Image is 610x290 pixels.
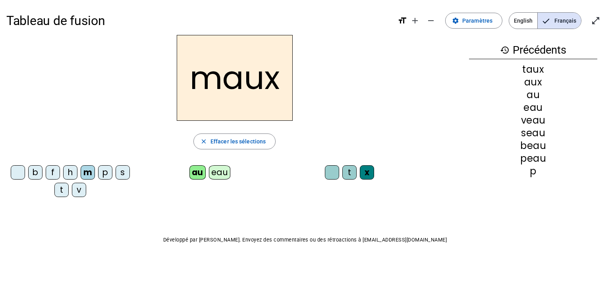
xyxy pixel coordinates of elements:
[469,41,597,59] h3: Précédents
[46,165,60,180] div: f
[462,16,492,25] span: Paramètres
[469,77,597,87] div: aux
[500,45,510,55] mat-icon: history
[6,8,391,33] h1: Tableau de fusion
[445,13,502,29] button: Paramètres
[398,16,407,25] mat-icon: format_size
[177,35,293,121] h2: maux
[469,154,597,163] div: peau
[72,183,86,197] div: v
[209,165,231,180] div: eau
[469,90,597,100] div: au
[200,138,207,145] mat-icon: close
[193,133,276,149] button: Effacer les sélections
[469,116,597,125] div: veau
[410,16,420,25] mat-icon: add
[469,141,597,151] div: beau
[342,165,357,180] div: t
[509,12,581,29] mat-button-toggle-group: Language selection
[98,165,112,180] div: p
[469,65,597,74] div: taux
[6,235,604,245] p: Développé par [PERSON_NAME]. Envoyez des commentaires ou des rétroactions à [EMAIL_ADDRESS][DOMAI...
[423,13,439,29] button: Diminuer la taille de la police
[210,137,266,146] span: Effacer les sélections
[54,183,69,197] div: t
[538,13,581,29] span: Français
[426,16,436,25] mat-icon: remove
[509,13,537,29] span: English
[469,103,597,112] div: eau
[407,13,423,29] button: Augmenter la taille de la police
[28,165,42,180] div: b
[63,165,77,180] div: h
[360,165,374,180] div: x
[189,165,206,180] div: au
[591,16,600,25] mat-icon: open_in_full
[588,13,604,29] button: Entrer en plein écran
[81,165,95,180] div: m
[469,128,597,138] div: seau
[452,17,459,24] mat-icon: settings
[469,166,597,176] div: p
[116,165,130,180] div: s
